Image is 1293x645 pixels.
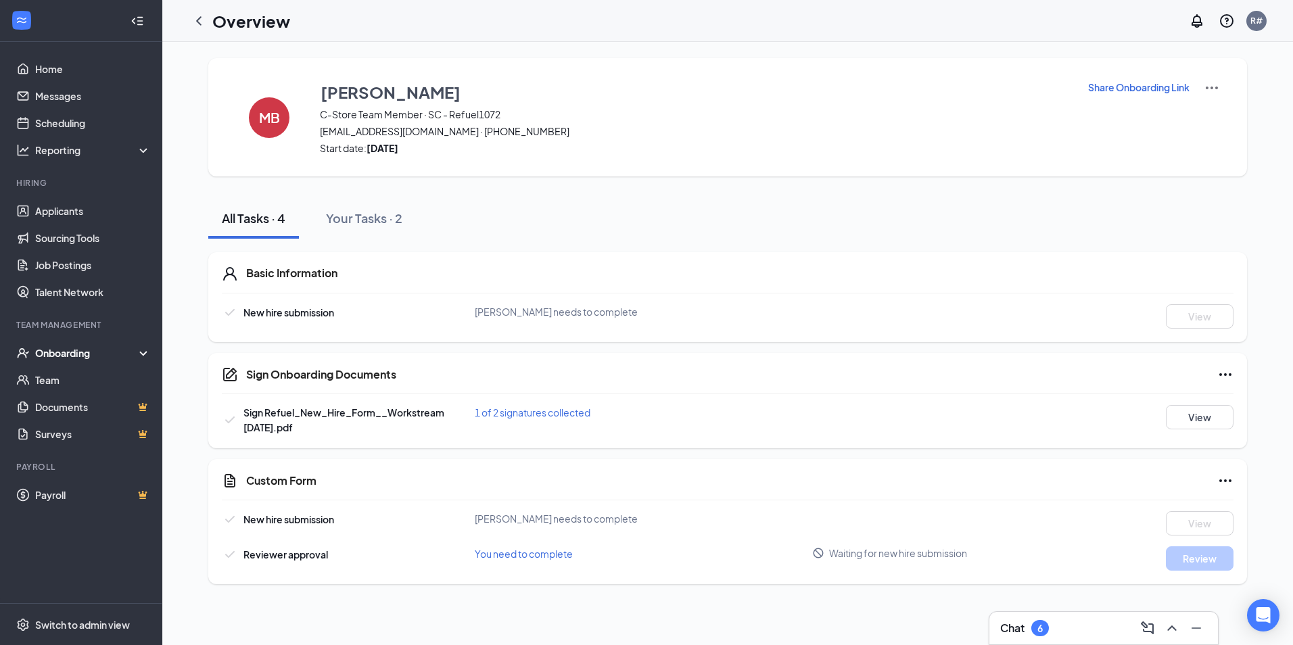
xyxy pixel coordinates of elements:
svg: QuestionInfo [1219,13,1235,29]
button: ComposeMessage [1137,617,1158,639]
h3: [PERSON_NAME] [321,80,461,103]
svg: Minimize [1188,620,1204,636]
button: Review [1166,546,1233,571]
div: Reporting [35,143,151,157]
a: Applicants [35,197,151,224]
svg: Ellipses [1217,366,1233,383]
div: 6 [1037,623,1043,634]
h5: Sign Onboarding Documents [246,367,396,382]
h4: MB [259,113,280,122]
svg: Settings [16,618,30,631]
span: [EMAIL_ADDRESS][DOMAIN_NAME] · [PHONE_NUMBER] [320,124,1071,138]
svg: Checkmark [222,304,238,320]
span: [PERSON_NAME] needs to complete [475,512,638,525]
svg: ChevronLeft [191,13,207,29]
button: View [1166,511,1233,535]
svg: Checkmark [222,511,238,527]
button: View [1166,405,1233,429]
strong: [DATE] [367,142,398,154]
div: Hiring [16,177,148,189]
a: Job Postings [35,252,151,279]
button: Share Onboarding Link [1087,80,1190,95]
svg: Analysis [16,143,30,157]
h1: Overview [212,9,290,32]
span: Sign Refuel_New_Hire_Form__Workstream [DATE].pdf [243,406,444,433]
span: 1 of 2 signatures collected [475,406,590,419]
span: Reviewer approval [243,548,328,560]
h5: Custom Form [246,473,316,488]
svg: Blocked [812,547,824,559]
span: You need to complete [475,548,573,560]
div: Payroll [16,461,148,473]
a: Home [35,55,151,82]
a: Sourcing Tools [35,224,151,252]
span: Start date: [320,141,1071,155]
a: PayrollCrown [35,481,151,508]
div: Team Management [16,319,148,331]
button: [PERSON_NAME] [320,80,1071,104]
svg: Notifications [1189,13,1205,29]
div: Your Tasks · 2 [326,210,402,226]
span: C-Store Team Member · SC - Refuel1072 [320,107,1071,121]
div: Onboarding [35,346,139,360]
svg: Checkmark [222,546,238,563]
div: Switch to admin view [35,618,130,631]
p: Share Onboarding Link [1088,80,1190,94]
div: Open Intercom Messenger [1247,599,1279,631]
svg: Checkmark [222,412,238,428]
div: R# [1250,15,1263,26]
svg: Ellipses [1217,473,1233,489]
a: DocumentsCrown [35,393,151,421]
a: SurveysCrown [35,421,151,448]
a: Talent Network [35,279,151,306]
svg: ChevronUp [1164,620,1180,636]
svg: CustomFormIcon [222,473,238,489]
button: Minimize [1185,617,1207,639]
a: Messages [35,82,151,110]
img: More Actions [1204,80,1220,96]
a: Team [35,366,151,393]
svg: Collapse [131,14,144,28]
h3: Chat [1000,621,1025,636]
a: Scheduling [35,110,151,137]
svg: ComposeMessage [1139,620,1156,636]
span: Waiting for new hire submission [829,546,967,560]
div: All Tasks · 4 [222,210,285,226]
svg: WorkstreamLogo [15,14,28,27]
span: New hire submission [243,306,334,318]
svg: CompanyDocumentIcon [222,366,238,383]
span: [PERSON_NAME] needs to complete [475,306,638,318]
button: ChevronUp [1161,617,1183,639]
button: MB [235,80,303,155]
svg: UserCheck [16,346,30,360]
svg: User [222,266,238,282]
h5: Basic Information [246,266,337,281]
span: New hire submission [243,513,334,525]
button: View [1166,304,1233,329]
